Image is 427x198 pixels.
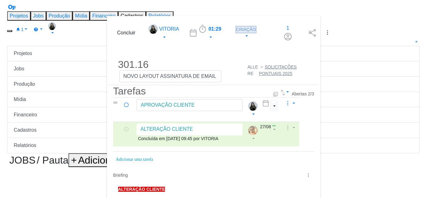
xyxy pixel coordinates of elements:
[260,124,271,130] div: 27/08
[283,24,293,32] div: 1
[117,29,136,37] span: Concluir
[138,136,218,141] span: Concluída em [DATE] 09:45 por VITORIA
[113,26,140,39] button: Concluir
[144,22,183,43] button: VVITORIA
[248,101,258,111] img: V
[259,64,297,76] a: SOLICITAÇÕES PONTUAIS 2025
[247,64,258,76] a: ALLERE
[194,22,227,43] button: 01:29
[279,22,297,43] button: 1
[244,99,262,120] button: V
[116,154,153,165] button: Adicionar uma tarefa
[208,26,221,32] span: 01:29
[113,85,146,97] span: Tarefas
[236,26,256,33] span: CRIAÇÃO
[159,25,179,33] span: VITORIA
[148,24,158,34] img: V
[119,70,222,82] div: NOVO LAYOUT ASSINATURA DE EMAIL
[118,59,149,70] span: 301.16
[113,102,118,104] img: drag-icon.svg
[113,172,128,179] span: Briefing
[292,91,314,96] span: Abertas 2/3
[233,24,259,41] button: CRIAÇÃO
[137,99,242,111] div: APROVAÇÃO CLIENTE
[281,90,285,95] img: arrow-down-up.svg
[137,124,242,135] div: ALTERAÇÃO CLIENTE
